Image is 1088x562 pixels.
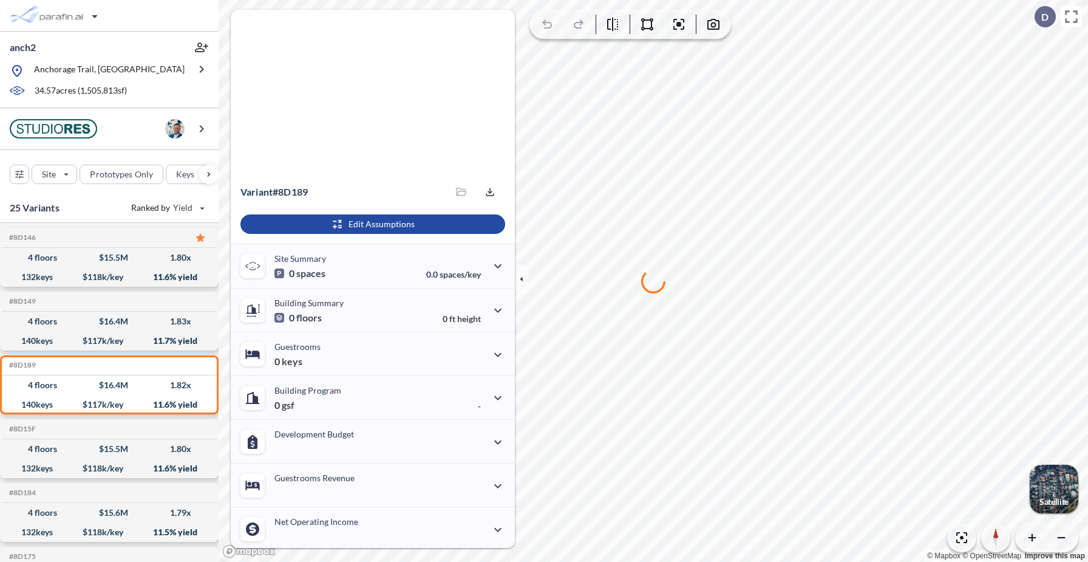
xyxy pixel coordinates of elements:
h5: Click to copy the code [7,297,36,306]
a: Improve this map [1025,552,1085,560]
p: Guestrooms [274,341,321,352]
button: Edit Assumptions [240,214,505,234]
span: floors [296,312,322,324]
p: Keys [176,168,194,180]
p: # 8d189 [240,186,308,198]
button: Prototypes Only [80,165,163,184]
img: user logo [165,119,185,139]
p: 0 [274,399,294,411]
p: Building Summary [274,298,344,308]
p: Building Program [274,385,341,396]
p: D [1041,12,1049,22]
p: anch2 [10,41,36,54]
span: spaces [296,267,325,279]
p: Anchorage Trail, [GEOGRAPHIC_DATA] [34,63,185,78]
p: Edit Assumptions [348,218,415,230]
span: Variant [240,186,273,197]
p: 34.57 acres ( 1,505,813 sf) [35,84,127,98]
p: Net Operating Income [274,516,358,527]
p: Satellite [1039,497,1069,507]
p: Guestrooms Revenue [274,473,355,483]
p: Prototypes Only [90,168,153,180]
h5: Click to copy the code [7,425,36,433]
img: Switcher Image [1030,465,1078,513]
a: Mapbox [927,552,960,560]
p: 0 [274,312,322,324]
h5: Click to copy the code [7,552,36,561]
h5: Click to copy the code [7,361,36,369]
h5: Click to copy the code [7,488,36,497]
p: Site [42,168,56,180]
span: Yield [173,202,193,214]
button: Ranked by Yield [121,198,212,218]
span: keys [282,355,302,368]
p: Site Summary [274,253,326,264]
p: 0 [274,267,325,279]
span: gsf [282,399,294,411]
p: 25 Variants [10,200,59,215]
p: 0 [443,314,481,324]
span: spaces/key [440,269,481,279]
button: Switcher ImageSatellite [1030,465,1078,513]
button: Keys [166,165,216,184]
h5: Click to copy the code [7,233,36,242]
span: ft [449,314,455,324]
img: BrandImage [10,119,97,139]
p: Development Budget [274,429,354,439]
a: Mapbox homepage [222,544,276,558]
span: height [457,314,481,324]
p: 0 [274,355,302,368]
button: Site [32,165,77,184]
p: 0.0 [426,269,481,279]
a: OpenStreetMap [962,552,1021,560]
p: - [478,401,481,411]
